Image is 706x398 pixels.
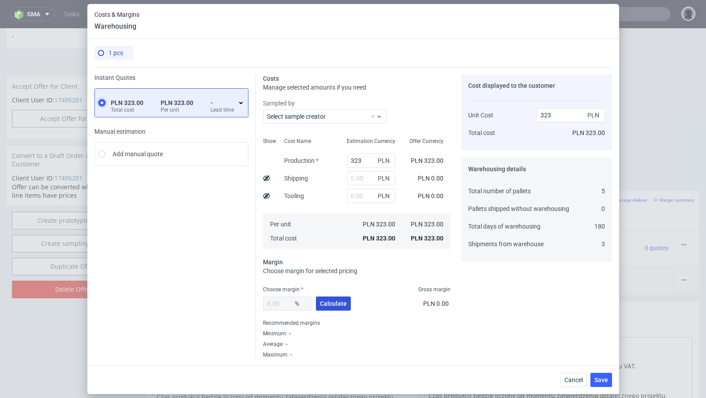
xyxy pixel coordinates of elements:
button: Force CRM resync [151,134,242,143]
span: PLN 323.00 [111,99,143,106]
span: Unit Cost [468,112,493,119]
span: Manual estimation [94,128,248,135]
span: Costs [263,75,279,82]
span: Choose margin for selected pricing [263,267,357,274]
span: - [12,4,134,12]
span: Ready for Estimation [558,217,612,224]
input: Delete Offer [12,252,134,270]
span: PLN 323.00 [411,235,443,242]
div: Recommended margins [263,318,451,328]
input: 0.00 [347,189,395,203]
th: Unit Price [417,188,448,203]
span: Cost displayed to the customer [468,82,555,89]
span: PLN [376,190,394,202]
a: CBUX-1 [280,226,298,232]
td: Reorder [151,95,255,113]
div: Accept Offer for Client [7,49,139,68]
span: Dependencies [150,240,178,244]
span: Save [594,377,608,383]
span: Cancel [564,377,583,383]
a: 17495201 [54,146,83,154]
td: 7000 [390,203,417,237]
span: 3 [601,240,605,248]
a: 17495201 [54,68,83,76]
th: Status [555,188,633,203]
th: Net Total [448,188,478,203]
th: Total [522,188,555,203]
button: Calculate [316,297,351,311]
input: Only numbers [263,113,406,126]
p: Client User ID: [12,68,134,76]
span: Warehousing details [468,165,526,173]
span: Total cost [468,129,495,136]
th: Quant. [390,188,417,203]
span: - [210,99,234,106]
span: Offer [151,172,165,179]
span: Warehousing [263,252,289,260]
span: Total days of warehousing [468,223,541,230]
span: Manage selected amounts if you need [263,84,366,91]
span: Total number of pallets [468,188,531,195]
button: Save [590,373,612,387]
span: 180 [594,223,605,230]
a: markdown [235,298,267,307]
td: 0.00 zł [478,203,522,237]
small: Add line item from VMA [451,169,504,174]
div: - [287,330,291,337]
label: Sampled by [263,99,451,108]
p: Client User ID: [12,146,134,154]
td: Assumed delivery zipcode [151,15,255,38]
span: PLN 0.00 [418,175,443,182]
div: Offer can be converted when all offer line items have prices [7,146,139,177]
input: Save [364,134,412,143]
th: Dependencies [478,188,522,203]
img: Hokodo [229,60,236,67]
a: Create prototyping offer [12,184,134,201]
label: Shipping [284,175,308,182]
label: Total cost [111,106,143,113]
span: PLN 0.00 [423,300,449,307]
span: 0 [601,205,605,212]
a: Duplicate Offer [12,229,134,247]
span: 1 pcs [109,49,123,56]
td: Enable flexible payments [151,57,255,75]
span: Cost Name [284,138,311,145]
span: PLN 323.00 [411,221,443,228]
span: Add manual quote [113,150,163,158]
span: PLN 323.00 [572,129,605,136]
span: Shipments from warehouse [468,240,544,248]
div: Maximum : [263,349,451,358]
span: 5 [601,188,605,195]
label: Choose margin [263,286,303,293]
a: Create sampling offer [12,207,134,224]
td: Quote Request ID [151,75,255,95]
span: PLN [376,172,394,184]
td: Payment [151,38,255,57]
span: SPEC- 217851 [325,208,357,215]
div: Minimum : [263,328,451,339]
span: Estimation Currency [347,138,395,145]
div: Notes displayed below the Offer [146,273,699,293]
span: PLN 323.00 [363,235,395,242]
span: Total cost [270,235,297,242]
span: Per unit [270,221,291,228]
small: Add other item [561,169,597,174]
div: Average : [263,339,451,349]
button: Single payment (default) [257,38,412,51]
td: 0.00 zł [522,203,555,237]
th: ID [217,188,259,203]
input: 0.00 [347,171,395,185]
span: PLN [376,154,394,167]
th: Name [259,188,390,203]
strong: 772982 [225,252,247,259]
span: Pallets shipped without warehousing [468,205,569,212]
div: Convert to a Draft Order and send to Customer [7,118,139,146]
span: Show [263,138,276,145]
span: Costs & Margins [94,11,139,18]
label: Select sample creator [267,113,326,120]
span: PLN 323.00 [363,221,395,228]
div: - [289,351,293,358]
td: 1 [390,244,417,267]
label: Production [284,157,319,164]
button: Cancel [560,373,587,387]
